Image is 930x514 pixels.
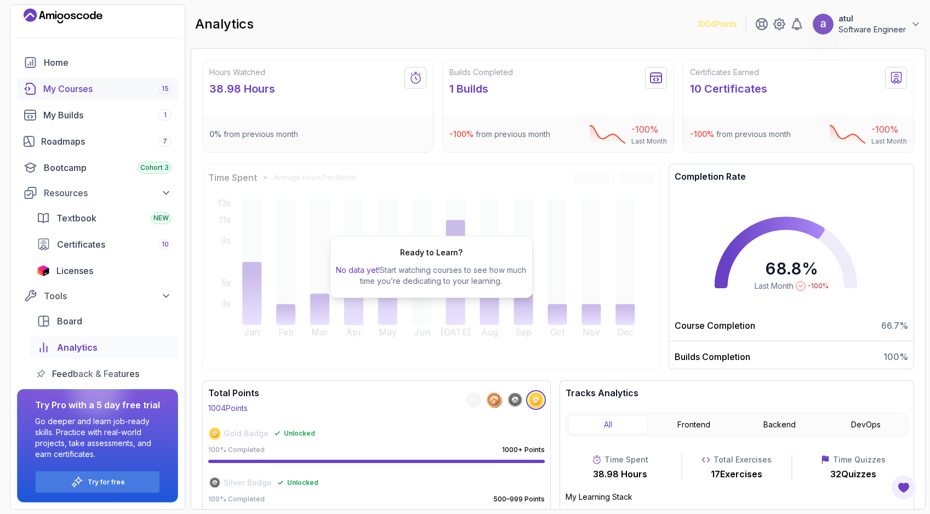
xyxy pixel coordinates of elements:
p: 1 Builds [449,81,513,96]
p: 1000+ Points [502,446,545,454]
button: Frontend [654,415,734,434]
div: Tools [44,289,172,302]
p: from previous month [209,129,298,140]
p: -100 % [631,123,667,136]
a: feedback [30,363,178,385]
button: user profile imageatulSoftware Engineer [812,13,921,35]
span: 0 % [209,129,221,139]
p: -100 % [871,123,907,136]
span: Gold Badge [224,428,269,439]
p: Go deeper and learn job-ready skills. Practice with real-world projects, take assessments, and ea... [35,416,160,460]
h2: analytics [195,15,254,33]
span: 15 [162,84,169,93]
div: My Builds [43,108,172,122]
div: Resources [44,186,172,199]
a: Landing page [24,7,102,25]
div: Roadmaps [41,135,172,148]
span: Board [57,315,82,328]
button: Resources [17,183,178,203]
p: Time Spent [604,454,648,465]
span: Textbook [56,212,96,225]
h2: Certificates Earned [690,67,767,78]
div: Bootcamp [44,161,172,174]
span: Feedback & Features [52,367,139,380]
p: 10 Certificates [690,81,767,96]
p: 38.98 Hours [593,467,647,481]
a: courses [17,78,178,100]
p: Builds Completion [675,350,750,363]
span: 10 [162,240,169,249]
p: from previous month [449,129,550,140]
span: 1 [164,111,167,119]
p: My Learning Stack [566,492,908,502]
a: board [30,310,178,332]
p: 17 Exercises [711,467,762,481]
p: 32 Quizzes [830,467,876,481]
p: 1004 Points [208,403,248,414]
span: 68.8 % [765,259,818,278]
a: certificates [30,233,178,255]
h2: Builds Completed [449,67,513,78]
span: 100 % [883,350,908,363]
h2: Ready to Learn? [400,247,463,258]
p: 500–999 Points [493,495,545,504]
button: All [568,415,648,434]
span: -100 % [690,129,714,139]
p: Last Month [631,137,667,146]
span: -100 % [449,129,473,139]
span: -100 % [808,282,829,290]
span: Last Month [755,281,794,292]
span: Analytics [57,341,98,354]
img: jetbrains icon [37,265,50,276]
a: home [17,52,178,73]
button: Tools [17,286,178,306]
p: Time Quizzes [833,454,886,465]
span: Unlocked [287,478,318,487]
h3: Tracks Analytics [566,386,908,399]
p: Total Exercises [714,454,772,465]
p: 38.98 Hours [209,81,275,96]
span: NEW [153,214,169,222]
span: Silver Badge [224,477,272,488]
a: builds [17,104,178,126]
button: Backend [740,415,819,434]
span: Licenses [56,264,93,277]
a: roadmaps [17,130,178,152]
p: 100 % Completed [208,446,265,454]
h3: Completion Rate [669,170,914,183]
span: Certificates [57,238,105,251]
button: Try for free [35,471,160,493]
img: user profile image [813,14,834,35]
a: bootcamp [17,157,178,179]
p: Last Month [871,137,907,146]
p: from previous month [690,129,791,140]
a: analytics [30,336,178,358]
button: DevOps [826,415,905,434]
p: 100 % Completed [208,495,265,504]
h3: Total Points [208,386,259,399]
span: 7 [163,137,167,146]
span: Cohort 3 [140,163,169,172]
h2: Hours Watched [209,67,275,78]
p: Course Completion [675,319,755,332]
a: Try for free [88,478,125,487]
p: atul [838,13,906,24]
span: No data yet! [336,265,380,275]
a: textbook [30,207,178,229]
a: licenses [30,260,178,282]
button: Open Feedback Button [891,475,917,501]
span: 66.7 % [881,319,908,332]
div: Home [44,56,172,69]
p: Software Engineer [838,24,906,35]
p: 1004 Points [698,19,737,30]
p: Start watching courses to see how much time you’re dedicating to your learning. [335,265,528,287]
span: Unlocked [284,429,315,438]
div: My Courses [43,82,172,95]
